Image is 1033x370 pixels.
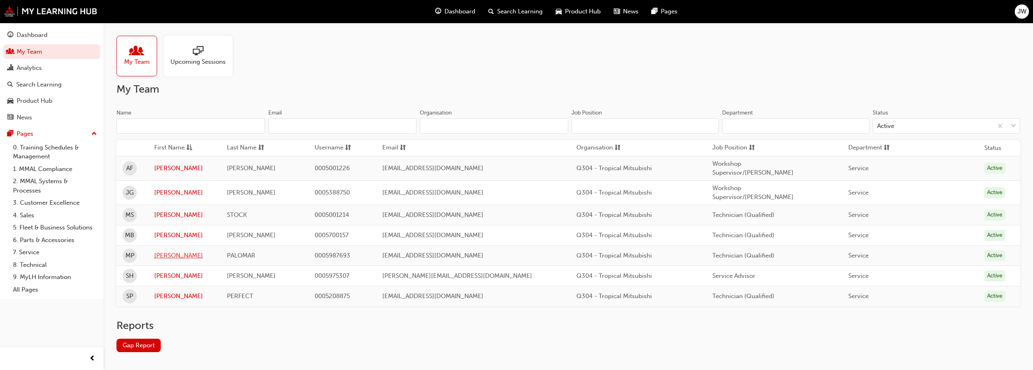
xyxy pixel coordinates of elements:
a: 3. Customer Excellence [10,197,100,209]
span: [PERSON_NAME] [227,189,276,196]
a: 2. MMAL Systems & Processes [10,175,100,197]
span: Search Learning [497,7,543,16]
span: Service [848,272,869,279]
span: Q304 - Tropical Mitsubishi [576,164,652,172]
span: sorting-icon [258,143,264,153]
input: Department [722,118,869,134]
h2: My Team [116,83,1020,96]
span: Q304 - Tropical Mitsubishi [576,211,652,219]
button: Emailsorting-icon [382,143,427,153]
span: sorting-icon [749,143,755,153]
span: sorting-icon [400,143,406,153]
span: MB [125,231,134,240]
span: people-icon [7,48,13,56]
a: [PERSON_NAME] [154,292,215,301]
a: guage-iconDashboard [429,3,482,20]
span: Username [315,143,343,153]
span: MP [125,251,134,260]
div: Active [984,270,1005,281]
a: 9. MyLH Information [10,271,100,283]
span: Service [848,189,869,196]
span: [EMAIL_ADDRESS][DOMAIN_NAME] [382,232,483,239]
a: search-iconSearch Learning [482,3,549,20]
span: JG [126,188,134,197]
div: Job Position [571,109,602,117]
span: Service [848,292,869,300]
span: guage-icon [435,6,441,17]
span: [EMAIL_ADDRESS][DOMAIN_NAME] [382,292,483,300]
span: news-icon [7,114,13,121]
div: Active [984,291,1005,302]
div: Name [116,109,132,117]
span: pages-icon [651,6,658,17]
span: [PERSON_NAME] [227,164,276,172]
div: News [17,113,32,122]
span: guage-icon [7,32,13,39]
span: AF [126,164,133,173]
div: Active [984,230,1005,241]
button: Pages [3,126,100,141]
span: [EMAIL_ADDRESS][DOMAIN_NAME] [382,252,483,259]
div: Pages [17,129,33,138]
span: Workshop Supervisor/[PERSON_NAME] [712,160,794,177]
span: sorting-icon [615,143,621,153]
span: chart-icon [7,65,13,72]
span: My Team [124,57,150,67]
button: Usernamesorting-icon [315,143,359,153]
a: Dashboard [3,28,100,43]
div: Email [268,109,282,117]
span: car-icon [7,97,13,105]
span: people-icon [132,46,142,57]
a: [PERSON_NAME] [154,164,215,173]
button: DashboardMy TeamAnalyticsSearch LearningProduct HubNews [3,26,100,126]
button: Organisationsorting-icon [576,143,621,153]
a: My Team [116,36,164,76]
button: First Nameasc-icon [154,143,199,153]
span: Department [848,143,882,153]
a: [PERSON_NAME] [154,188,215,197]
a: mmal [4,6,97,17]
span: [PERSON_NAME][EMAIL_ADDRESS][DOMAIN_NAME] [382,272,532,279]
a: Gap Report [116,339,161,352]
input: Organisation [420,118,568,134]
span: Technician (Qualified) [712,292,774,300]
a: Analytics [3,61,100,76]
div: Active [984,187,1005,198]
div: Organisation [420,109,452,117]
span: Q304 - Tropical Mitsubishi [576,272,652,279]
div: Search Learning [16,80,62,89]
span: Dashboard [444,7,475,16]
span: 0005987693 [315,252,350,259]
span: Job Position [712,143,747,153]
span: Service [848,211,869,219]
span: Upcoming Sessions [170,57,226,67]
span: 0005700157 [315,232,349,239]
div: Active [984,210,1005,221]
span: prev-icon [89,354,95,364]
span: [EMAIL_ADDRESS][DOMAIN_NAME] [382,211,483,219]
th: Status [984,143,1001,153]
span: Organisation [576,143,613,153]
a: [PERSON_NAME] [154,231,215,240]
a: pages-iconPages [645,3,684,20]
input: Email [268,118,417,134]
div: Active [984,163,1005,174]
a: Search Learning [3,77,100,92]
a: [PERSON_NAME] [154,210,215,220]
div: Product Hub [17,96,52,106]
a: Product Hub [3,93,100,108]
span: SH [126,271,134,281]
a: All Pages [10,283,100,296]
span: down-icon [1011,121,1016,132]
span: 0005388750 [315,189,350,196]
span: up-icon [91,129,97,139]
a: car-iconProduct Hub [549,3,607,20]
span: PERFECT [227,292,253,300]
span: news-icon [614,6,620,17]
span: sorting-icon [345,143,351,153]
a: 4. Sales [10,209,100,222]
a: My Team [3,44,100,59]
span: [PERSON_NAME] [227,272,276,279]
span: Email [382,143,398,153]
